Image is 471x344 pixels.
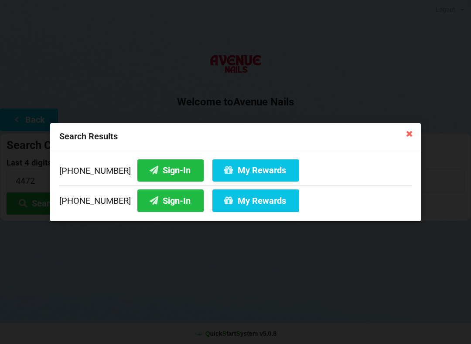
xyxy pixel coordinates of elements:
button: Sign-In [137,189,204,212]
div: Search Results [50,123,421,150]
div: [PHONE_NUMBER] [59,159,412,185]
button: Sign-In [137,159,204,181]
div: [PHONE_NUMBER] [59,185,412,212]
button: My Rewards [212,189,299,212]
button: My Rewards [212,159,299,181]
